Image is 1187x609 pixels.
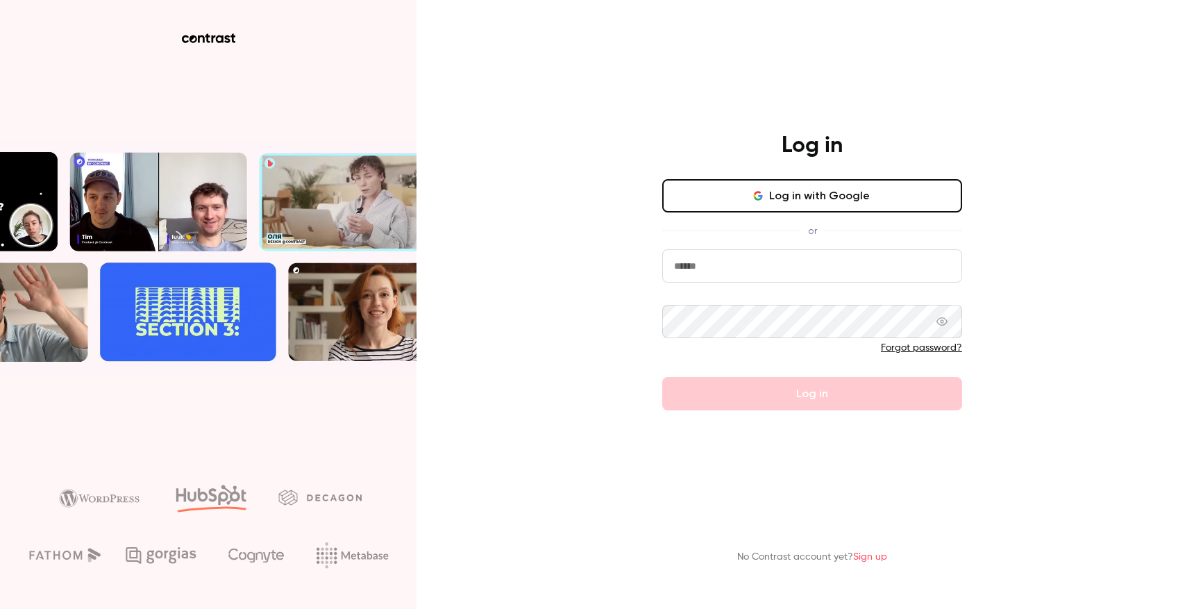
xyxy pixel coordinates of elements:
h4: Log in [782,132,843,160]
img: decagon [278,490,362,505]
a: Sign up [853,552,887,562]
a: Forgot password? [881,343,962,353]
button: Log in with Google [662,179,962,212]
p: No Contrast account yet? [737,550,887,565]
span: or [801,224,824,238]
